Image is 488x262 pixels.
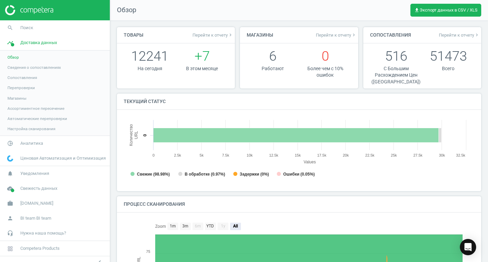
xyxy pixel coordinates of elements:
i: pie_chart_outlined [4,137,17,150]
i: headset_mic [4,227,17,240]
text: 27.5k [413,153,423,157]
p: На сегодня [124,65,176,72]
p: С Большим Расхождением Цен ([GEOGRAPHIC_DATA]) [370,65,422,85]
i: cloud_done [4,182,17,195]
text: 20k [343,153,349,157]
text: 5k [200,153,204,157]
i: keyboard_arrow_right [228,32,233,38]
i: person [4,212,17,225]
p: 0 [299,47,351,65]
text: 12.5k [269,153,278,157]
a: Перейти к отчетуkeyboard_arrow_right [439,32,480,38]
text: 22.5k [365,153,374,157]
div: Open Intercom Messenger [460,239,476,255]
text: 6m [195,224,201,228]
tspan: Ошибки (0.05%) [283,172,315,177]
i: search [4,21,17,34]
text: 7.5k [222,153,229,157]
h4: Сопоставления [363,27,418,43]
p: Работают [247,65,299,72]
p: 6 [247,47,299,65]
tspan: В обработке (0.97%) [185,172,225,177]
span: Перейти к отчету [316,32,357,38]
p: Более чем с 10% ошибок [299,65,351,79]
span: Сопоставления [7,75,37,80]
i: work [4,197,17,210]
span: Автоматические перепроверки [7,116,67,121]
tspan: Values [304,160,316,164]
span: BI team BI team [20,215,51,221]
i: keyboard_arrow_right [351,32,357,38]
span: Аналитика [20,140,43,146]
p: В этом месяце [176,65,228,72]
span: Сведения о сопоставлениях [7,65,61,70]
text: Zoom [155,224,166,229]
text: 17.5k [317,153,326,157]
span: Нужна наша помощь? [20,230,66,236]
i: notifications [4,167,17,180]
a: Перейти к отчетуkeyboard_arrow_right [192,32,233,38]
text: 32.5k [456,153,465,157]
text: 0 [142,134,147,136]
img: ajHJNr6hYgQAAAAASUVORK5CYII= [5,5,53,15]
h4: Процесс сканирования [117,196,192,212]
tspan: URL [134,131,139,139]
span: Перейти к отчету [192,32,233,38]
i: timeline [4,36,17,49]
span: Перейти к отчету [439,32,480,38]
i: get_app [414,7,420,13]
span: Магазины [7,96,26,101]
span: [DOMAIN_NAME] [20,200,53,206]
p: 12241 [124,47,176,65]
text: All [233,224,238,228]
tspan: Свежие (98.98%) [137,172,170,177]
a: Перейти к отчетуkeyboard_arrow_right [316,32,357,38]
span: +7 [195,48,210,64]
text: 15k [295,153,301,157]
span: Competera Products [20,245,60,251]
p: Всего [422,65,474,72]
i: keyboard_arrow_right [474,32,480,38]
span: Обзор [7,55,19,60]
span: Поиск [20,25,33,31]
text: 25k [391,153,397,157]
span: Ассортиментное пересечение [7,106,64,111]
h4: Магазины [240,27,280,43]
p: 51473 [422,47,474,65]
span: Настройка сканирования [7,126,55,132]
text: YTD [206,224,214,228]
button: get_appЭкспорт данных в CSV / XLS [410,4,481,17]
span: Экспорт данных в CSV / XLS [414,7,477,13]
span: Уведомления [20,170,49,177]
text: 30k [439,153,445,157]
tspan: Количество [129,124,134,146]
text: 1y [221,224,225,228]
h4: Товары [117,27,150,43]
img: wGWNvw8QSZomAAAAABJRU5ErkJggg== [7,155,13,162]
text: 2.5k [174,153,181,157]
text: 1m [170,224,176,228]
text: 3m [182,224,188,228]
text: 0 [152,153,155,157]
span: Ценовая Автоматизация и Оптимизация [20,155,106,161]
span: Обзор [110,5,136,15]
text: 75 [146,249,150,254]
h4: Текущий статус [117,94,172,109]
span: Доставка данных [20,40,57,46]
span: Перепроверки [7,85,35,90]
tspan: Задержки (0%) [240,172,269,177]
text: 10k [247,153,253,157]
span: Свежесть данных [20,185,57,192]
p: 516 [370,47,422,65]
